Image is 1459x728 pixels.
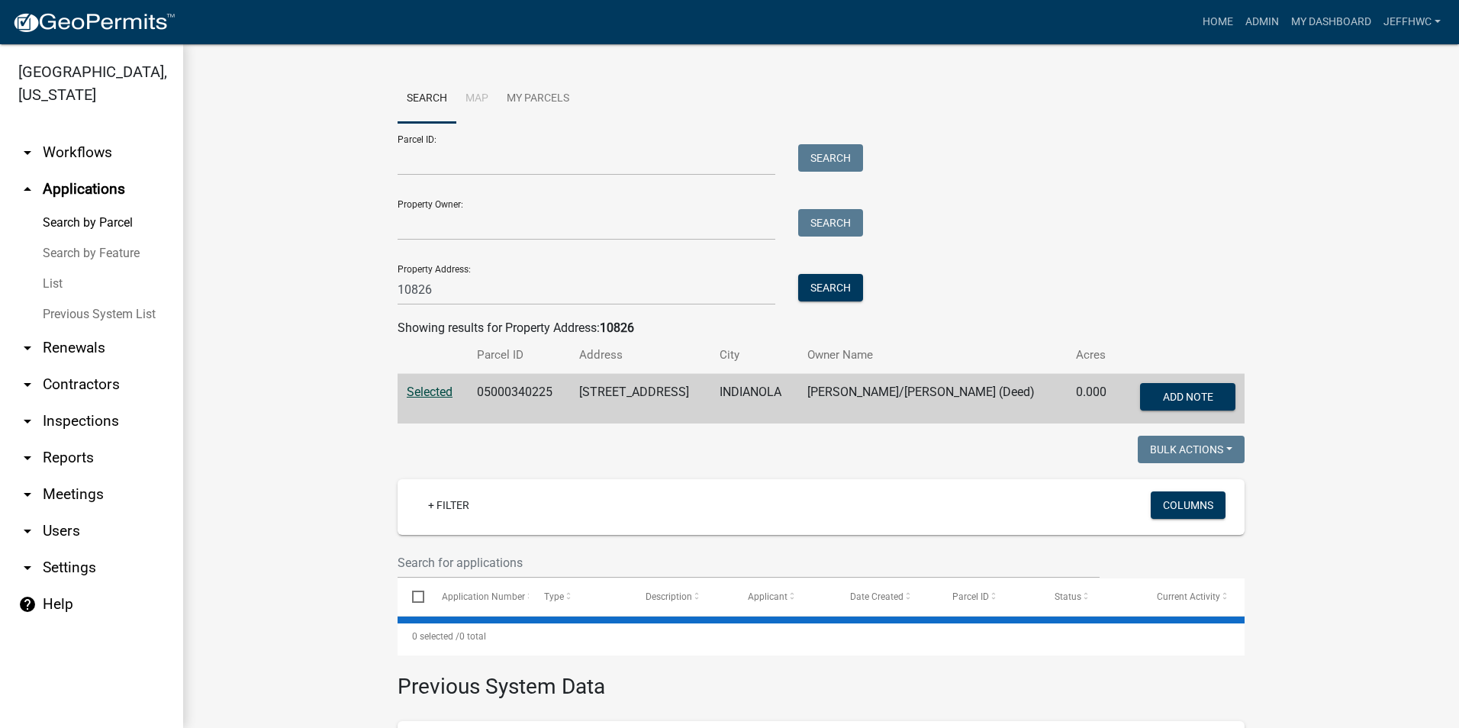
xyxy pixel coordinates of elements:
[468,374,571,424] td: 05000340225
[412,631,459,642] span: 0 selected /
[1040,578,1142,615] datatable-header-cell: Status
[398,617,1245,656] div: 0 total
[798,144,863,172] button: Search
[1142,578,1245,615] datatable-header-cell: Current Activity
[798,209,863,237] button: Search
[836,578,938,615] datatable-header-cell: Date Created
[416,491,482,519] a: + Filter
[1285,8,1377,37] a: My Dashboard
[398,319,1245,337] div: Showing results for Property Address:
[850,591,903,602] span: Date Created
[570,337,710,373] th: Address
[600,321,634,335] strong: 10826
[1197,8,1239,37] a: Home
[798,374,1067,424] td: [PERSON_NAME]/[PERSON_NAME] (Deed)
[407,385,453,399] a: Selected
[18,595,37,614] i: help
[18,449,37,467] i: arrow_drop_down
[710,374,798,424] td: INDIANOLA
[710,337,798,373] th: City
[1067,337,1120,373] th: Acres
[18,522,37,540] i: arrow_drop_down
[938,578,1040,615] datatable-header-cell: Parcel ID
[1157,591,1220,602] span: Current Activity
[468,337,571,373] th: Parcel ID
[18,485,37,504] i: arrow_drop_down
[1140,383,1235,411] button: Add Note
[18,143,37,162] i: arrow_drop_down
[748,591,787,602] span: Applicant
[529,578,631,615] datatable-header-cell: Type
[18,559,37,577] i: arrow_drop_down
[952,591,989,602] span: Parcel ID
[1138,436,1245,463] button: Bulk Actions
[1377,8,1447,37] a: JeffHWC
[398,656,1245,703] h3: Previous System Data
[442,591,525,602] span: Application Number
[18,339,37,357] i: arrow_drop_down
[498,75,578,124] a: My Parcels
[18,375,37,394] i: arrow_drop_down
[1239,8,1285,37] a: Admin
[646,591,692,602] span: Description
[631,578,733,615] datatable-header-cell: Description
[570,374,710,424] td: [STREET_ADDRESS]
[427,578,529,615] datatable-header-cell: Application Number
[1055,591,1081,602] span: Status
[798,274,863,301] button: Search
[398,547,1100,578] input: Search for applications
[1067,374,1120,424] td: 0.000
[798,337,1067,373] th: Owner Name
[18,180,37,198] i: arrow_drop_up
[544,591,564,602] span: Type
[1162,391,1213,403] span: Add Note
[398,75,456,124] a: Search
[1151,491,1225,519] button: Columns
[398,578,427,615] datatable-header-cell: Select
[18,412,37,430] i: arrow_drop_down
[733,578,836,615] datatable-header-cell: Applicant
